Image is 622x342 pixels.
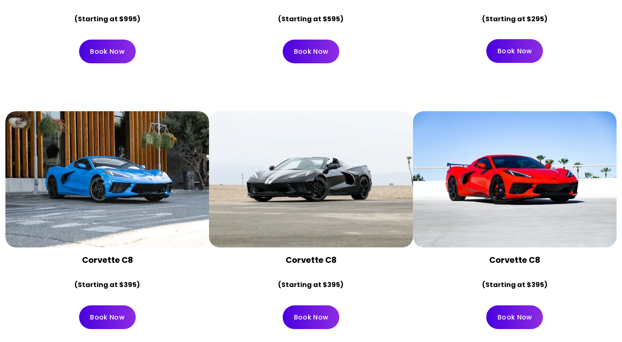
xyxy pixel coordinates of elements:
strong: (Starting at $395) [278,280,343,290]
strong: Corvette C8 [286,254,336,266]
strong: Corvette C8 [82,254,133,266]
a: Book Now [283,40,339,63]
strong: (Starting at $295) [482,14,547,24]
a: Book Now [79,305,136,329]
a: Book Now [283,305,339,329]
a: Book Now [486,305,543,329]
strong: (Starting at $395) [482,280,547,290]
strong: (Starting at $995) [75,14,140,24]
strong: (Starting at $395) [75,280,140,290]
a: Book Now [79,40,136,63]
a: Book Now [486,39,543,63]
strong: Corvette C8 [489,254,540,266]
button: Sport Cars For Rent in Los Angeles [209,111,413,247]
strong: (Starting at $595) [278,14,343,24]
